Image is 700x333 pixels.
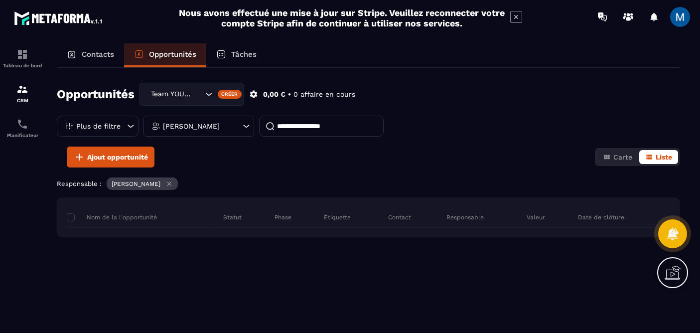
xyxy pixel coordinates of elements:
[597,150,638,164] button: Carte
[2,111,42,146] a: schedulerschedulerPlanificateur
[275,213,291,221] p: Phase
[206,43,267,67] a: Tâches
[2,98,42,103] p: CRM
[446,213,484,221] p: Responsable
[324,213,351,221] p: Étiquette
[178,7,505,28] h2: Nous avons effectué une mise à jour sur Stripe. Veuillez reconnecter votre compte Stripe afin de ...
[16,118,28,130] img: scheduler
[2,76,42,111] a: formationformationCRM
[124,43,206,67] a: Opportunités
[57,84,135,104] h2: Opportunités
[87,152,148,162] span: Ajout opportunité
[263,90,285,99] p: 0,00 €
[76,123,121,130] p: Plus de filtre
[639,150,678,164] button: Liste
[67,213,157,221] p: Nom de la l'opportunité
[67,147,154,167] button: Ajout opportunité
[140,83,244,106] div: Search for option
[14,9,104,27] img: logo
[293,90,355,99] p: 0 affaire en cours
[193,89,203,100] input: Search for option
[656,153,672,161] span: Liste
[16,48,28,60] img: formation
[163,123,220,130] p: [PERSON_NAME]
[288,90,291,99] p: •
[388,213,411,221] p: Contact
[2,41,42,76] a: formationformationTableau de bord
[223,213,242,221] p: Statut
[16,83,28,95] img: formation
[112,180,160,187] p: [PERSON_NAME]
[57,180,102,187] p: Responsable :
[527,213,545,221] p: Valeur
[149,50,196,59] p: Opportunités
[82,50,114,59] p: Contacts
[231,50,257,59] p: Tâches
[2,63,42,68] p: Tableau de bord
[2,133,42,138] p: Planificateur
[218,90,242,99] div: Créer
[148,89,193,100] span: Team YOUGC - Formations
[57,43,124,67] a: Contacts
[613,153,632,161] span: Carte
[578,213,624,221] p: Date de clôture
